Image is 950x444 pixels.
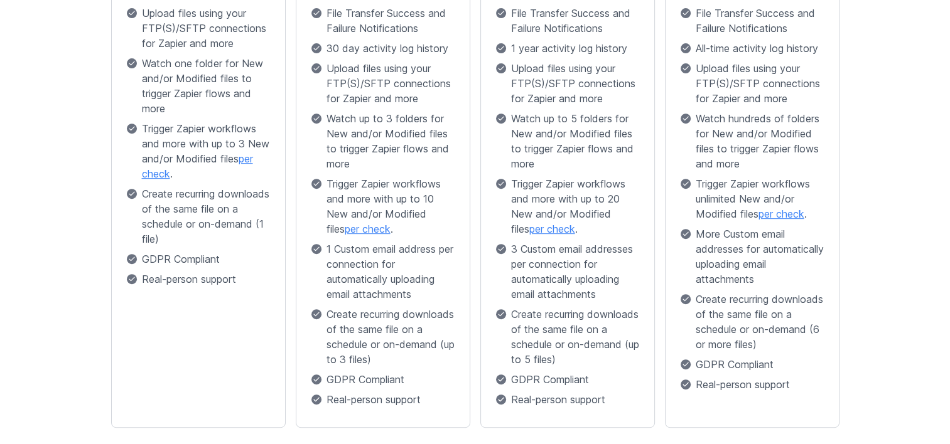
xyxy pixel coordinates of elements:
[311,111,455,171] p: Watch up to 3 folders for New and/or Modified files to trigger Zapier flows and more
[127,251,270,267] p: GDPR Compliant
[496,372,639,387] p: GDPR Compliant
[496,392,639,407] p: Real-person support
[311,372,455,387] p: GDPR Compliant
[496,111,639,171] p: Watch up to 5 folders for New and/or Modified files to trigger Zapier flows and more
[127,6,270,51] p: Upload files using your FTP(S)/SFTP connections for Zapier and more
[681,61,824,106] p: Upload files using your FTP(S)/SFTP connections for Zapier and more
[681,377,824,392] p: Real-person support
[681,292,824,352] p: Create recurring downloads of the same file on a schedule or on-demand (6 or more files)
[311,392,455,407] p: Real-person support
[681,41,824,56] p: All-time activity log history
[496,61,639,106] p: Upload files using your FTP(S)/SFTP connections for Zapier and more
[681,111,824,171] p: Watch hundreds of folders for New and/or Modified files to trigger Zapier flows and more
[511,176,639,236] span: Trigger Zapier workflows and more with up to 20 New and/or Modified files .
[127,272,270,287] p: Real-person support
[887,381,935,429] iframe: Drift Widget Chat Controller
[311,61,455,106] p: Upload files using your FTP(S)/SFTP connections for Zapier and more
[758,208,804,220] a: per check
[142,121,270,181] span: Trigger Zapier workflows and more with up to 3 New and/or Modified files .
[127,186,270,246] p: Create recurring downloads of the same file on a schedule or on-demand (1 file)
[681,357,824,372] p: GDPR Compliant
[311,241,455,302] p: 1 Custom email address per connection for automatically uploading email attachments
[496,6,639,36] p: File Transfer Success and Failure Notifications
[142,152,253,180] a: per check
[496,41,639,56] p: 1 year activity log history
[327,176,455,236] span: Trigger Zapier workflows and more with up to 10 New and/or Modified files .
[496,241,639,302] p: 3 Custom email addresses per connection for automatically uploading email attachments
[529,223,575,235] a: per check
[496,307,639,367] p: Create recurring downloads of the same file on a schedule or on-demand (up to 5 files)
[345,223,391,235] a: per check
[311,41,455,56] p: 30 day activity log history
[127,56,270,116] p: Watch one folder for New and/or Modified files to trigger Zapier flows and more
[681,226,824,287] p: More Custom email addresses for automatically uploading email attachments
[311,307,455,367] p: Create recurring downloads of the same file on a schedule or on-demand (up to 3 files)
[311,6,455,36] p: File Transfer Success and Failure Notifications
[681,6,824,36] p: File Transfer Success and Failure Notifications
[696,176,824,221] span: Trigger Zapier workflows unlimited New and/or Modified files .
